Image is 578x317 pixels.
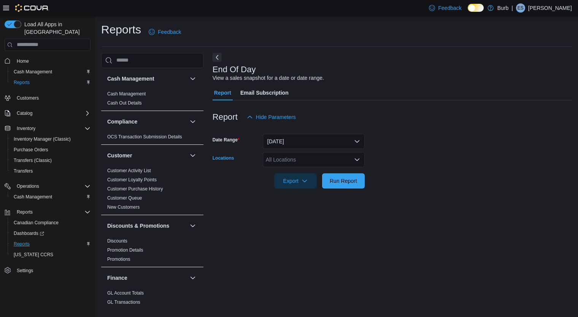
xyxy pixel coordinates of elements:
[11,135,74,144] a: Inventory Manager (Classic)
[2,265,94,276] button: Settings
[11,156,55,165] a: Transfers (Classic)
[213,137,240,143] label: Date Range
[279,173,312,189] span: Export
[8,166,94,176] button: Transfers
[188,273,197,282] button: Finance
[14,94,42,103] a: Customers
[213,155,234,161] label: Locations
[17,125,35,132] span: Inventory
[146,24,184,40] a: Feedback
[107,299,140,305] span: GL Transactions
[2,92,94,103] button: Customers
[14,157,52,163] span: Transfers (Classic)
[107,195,142,201] span: Customer Queue
[2,55,94,67] button: Home
[14,265,91,275] span: Settings
[426,0,464,16] a: Feedback
[107,100,142,106] a: Cash Out Details
[263,134,365,149] button: [DATE]
[107,300,140,305] a: GL Transactions
[14,194,52,200] span: Cash Management
[14,230,44,236] span: Dashboards
[188,221,197,230] button: Discounts & Promotions
[107,247,143,253] a: Promotion Details
[14,93,91,103] span: Customers
[11,239,33,249] a: Reports
[14,182,42,191] button: Operations
[17,110,32,116] span: Catalog
[8,134,94,144] button: Inventory Manager (Classic)
[497,3,509,13] p: Burb
[14,69,52,75] span: Cash Management
[11,135,91,144] span: Inventory Manager (Classic)
[107,75,154,82] h3: Cash Management
[14,220,59,226] span: Canadian Compliance
[322,173,365,189] button: Run Report
[107,168,151,173] a: Customer Activity List
[11,192,55,201] a: Cash Management
[17,268,33,274] span: Settings
[158,28,181,36] span: Feedback
[188,74,197,83] button: Cash Management
[107,222,187,230] button: Discounts & Promotions
[101,89,203,111] div: Cash Management
[8,192,94,202] button: Cash Management
[2,181,94,192] button: Operations
[354,157,360,163] button: Open list of options
[14,57,32,66] a: Home
[11,229,91,238] span: Dashboards
[11,239,91,249] span: Reports
[14,241,30,247] span: Reports
[8,144,94,155] button: Purchase Orders
[8,67,94,77] button: Cash Management
[14,109,91,118] span: Catalog
[107,118,187,125] button: Compliance
[107,134,182,139] a: OCS Transaction Submission Details
[17,209,33,215] span: Reports
[511,3,513,13] p: |
[14,136,71,142] span: Inventory Manager (Classic)
[101,288,203,310] div: Finance
[21,21,91,36] span: Load All Apps in [GEOGRAPHIC_DATA]
[330,177,357,185] span: Run Report
[188,117,197,126] button: Compliance
[11,78,33,87] a: Reports
[214,85,231,100] span: Report
[107,274,127,282] h3: Finance
[8,228,94,239] a: Dashboards
[528,3,572,13] p: [PERSON_NAME]
[11,192,91,201] span: Cash Management
[107,274,187,282] button: Finance
[107,290,144,296] span: GL Account Totals
[11,145,91,154] span: Purchase Orders
[107,118,137,125] h3: Compliance
[14,168,33,174] span: Transfers
[2,123,94,134] button: Inventory
[107,186,163,192] span: Customer Purchase History
[107,247,143,253] span: Promotion Details
[14,109,35,118] button: Catalog
[14,79,30,86] span: Reports
[8,77,94,88] button: Reports
[256,113,296,121] span: Hide Parameters
[14,252,53,258] span: [US_STATE] CCRS
[17,95,39,101] span: Customers
[518,3,524,13] span: ES
[101,166,203,215] div: Customer
[11,250,91,259] span: Washington CCRS
[438,4,461,12] span: Feedback
[107,152,187,159] button: Customer
[213,65,256,74] h3: End Of Day
[213,74,324,82] div: View a sales snapshot for a date or date range.
[11,67,55,76] a: Cash Management
[107,238,127,244] a: Discounts
[107,222,169,230] h3: Discounts & Promotions
[101,236,203,267] div: Discounts & Promotions
[107,290,144,296] a: GL Account Totals
[188,151,197,160] button: Customer
[2,108,94,119] button: Catalog
[15,4,49,12] img: Cova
